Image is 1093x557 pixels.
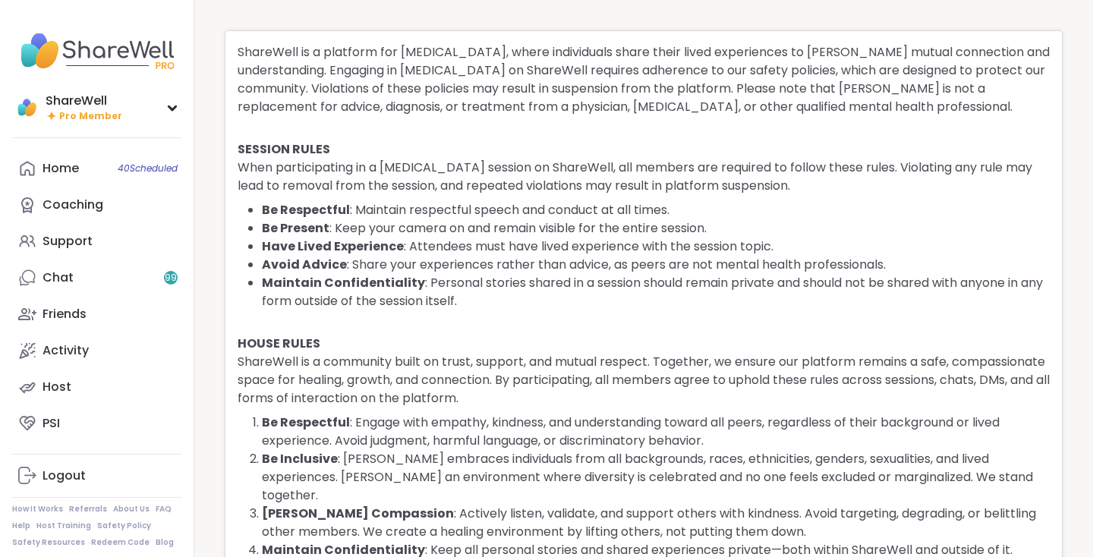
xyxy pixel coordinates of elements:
[12,332,181,369] a: Activity
[12,260,181,296] a: Chat99
[12,369,181,405] a: Host
[59,110,122,123] span: Pro Member
[165,272,177,285] span: 99
[262,450,1050,505] li: : [PERSON_NAME] embraces individuals from all backgrounds, races, ethnicities, genders, sexualiti...
[238,335,1050,353] h4: HOUSE RULES
[238,140,1050,159] h4: SESSION RULES
[118,162,178,175] span: 40 Scheduled
[262,274,1050,310] li: : Personal stories shared in a session should remain private and should not be shared with anyone...
[262,238,1050,256] li: : Attendees must have lived experience with the session topic.
[12,187,181,223] a: Coaching
[262,505,454,522] b: [PERSON_NAME] Compassion
[91,537,150,548] a: Redeem Code
[238,159,1050,195] p: When participating in a [MEDICAL_DATA] session on ShareWell, all members are required to follow t...
[43,233,93,250] div: Support
[262,414,1050,450] li: : Engage with empathy, kindness, and understanding toward all peers, regardless of their backgrou...
[12,504,63,515] a: How It Works
[12,537,85,548] a: Safety Resources
[12,223,181,260] a: Support
[262,238,404,255] b: Have Lived Experience
[262,201,1050,219] li: : Maintain respectful speech and conduct at all times.
[156,504,172,515] a: FAQ
[238,43,1050,116] p: ShareWell is a platform for [MEDICAL_DATA], where individuals share their lived experiences to [P...
[262,219,1050,238] li: : Keep your camera on and remain visible for the entire session.
[15,96,39,120] img: ShareWell
[262,219,329,237] b: Be Present
[43,306,87,323] div: Friends
[262,256,347,273] b: Avoid Advice
[43,269,74,286] div: Chat
[262,256,1050,274] li: : Share your experiences rather than advice, as peers are not mental health professionals.
[43,197,103,213] div: Coaching
[36,521,91,531] a: Host Training
[238,353,1050,408] p: ShareWell is a community built on trust, support, and mutual respect. Together, we ensure our pla...
[262,201,350,219] b: Be Respectful
[43,467,86,484] div: Logout
[262,450,338,467] b: Be Inclusive
[262,274,425,291] b: Maintain Confidentiality
[113,504,150,515] a: About Us
[43,342,89,359] div: Activity
[12,296,181,332] a: Friends
[12,150,181,187] a: Home40Scheduled
[43,379,71,395] div: Host
[69,504,107,515] a: Referrals
[12,458,181,494] a: Logout
[43,160,79,177] div: Home
[262,414,350,431] b: Be Respectful
[46,93,122,109] div: ShareWell
[97,521,151,531] a: Safety Policy
[12,521,30,531] a: Help
[12,405,181,442] a: PSI
[43,415,60,432] div: PSI
[262,505,1050,541] li: : Actively listen, validate, and support others with kindness. Avoid targeting, degrading, or bel...
[12,24,181,77] img: ShareWell Nav Logo
[156,537,174,548] a: Blog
